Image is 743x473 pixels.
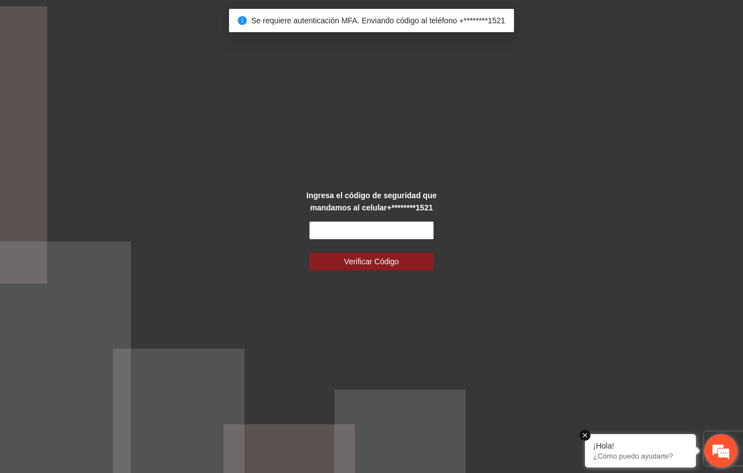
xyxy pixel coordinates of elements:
[307,191,437,212] strong: Ingresa el código de seguridad que mandamos al celular +********1521
[309,253,433,270] button: Verificar Código
[344,255,399,268] span: Verificar Código
[593,452,688,460] p: ¿Cómo puedo ayudarte?
[251,16,505,25] span: Se requiere autenticación MFA. Enviando código al teléfono +********1521
[238,16,247,25] span: info-circle
[593,441,688,450] div: ¡Hola!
